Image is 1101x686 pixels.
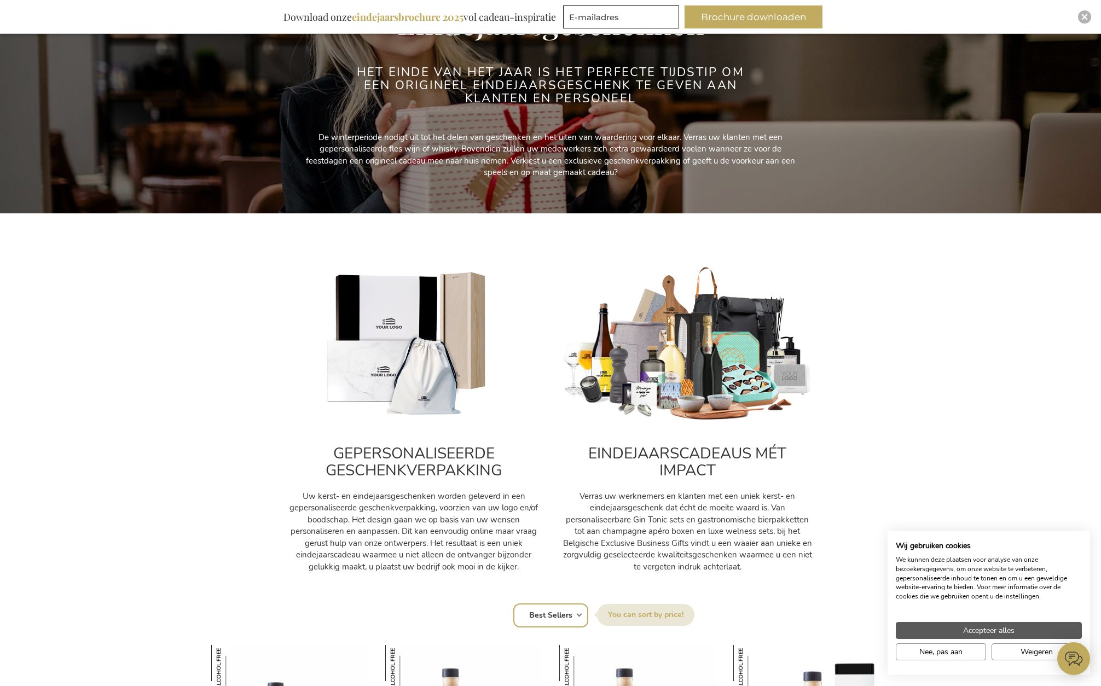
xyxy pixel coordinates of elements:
button: Brochure downloaden [685,5,822,28]
label: Sorteer op [597,604,694,626]
h2: Wij gebruiken cookies [896,541,1082,551]
iframe: belco-activator-frame [1057,642,1090,675]
p: Verras uw werknemers en klanten met een uniek kerst- en eindejaarsgeschenk dat écht de moeite waa... [561,491,813,573]
b: eindejaarsbrochure 2025 [352,10,463,24]
div: Download onze vol cadeau-inspiratie [279,5,561,28]
img: cadeau_personeel_medewerkers-kerst_1 [561,266,813,423]
button: Pas cookie voorkeuren aan [896,643,986,660]
p: Uw kerst- en eindejaarsgeschenken worden geleverd in een gepersonaliseerde geschenkverpakking, vo... [288,491,540,573]
img: Personalised_gifts [288,266,540,423]
button: Accepteer alle cookies [896,622,1082,639]
span: Accepteer alles [963,625,1015,636]
h2: EINDEJAARSCADEAUS MÉT IMPACT [561,445,813,479]
form: marketing offers and promotions [563,5,682,32]
h2: GEPERSONALISEERDE GESCHENKVERPAKKING [288,445,540,479]
input: E-mailadres [563,5,679,28]
div: Close [1078,10,1091,24]
p: De winterperiode nodigt uit tot het delen van geschenken en het uiten van waardering voor elkaar.... [304,132,797,179]
button: Alle cookies weigeren [992,643,1082,660]
p: We kunnen deze plaatsen voor analyse van onze bezoekersgegevens, om onze website te verbeteren, g... [896,555,1082,601]
h2: Het einde van het jaar is het perfecte tijdstip om een origineel eindejaarsgeschenk te geven aan ... [345,66,756,106]
span: Weigeren [1021,646,1053,658]
img: Close [1081,14,1088,20]
span: Nee, pas aan [919,646,963,658]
